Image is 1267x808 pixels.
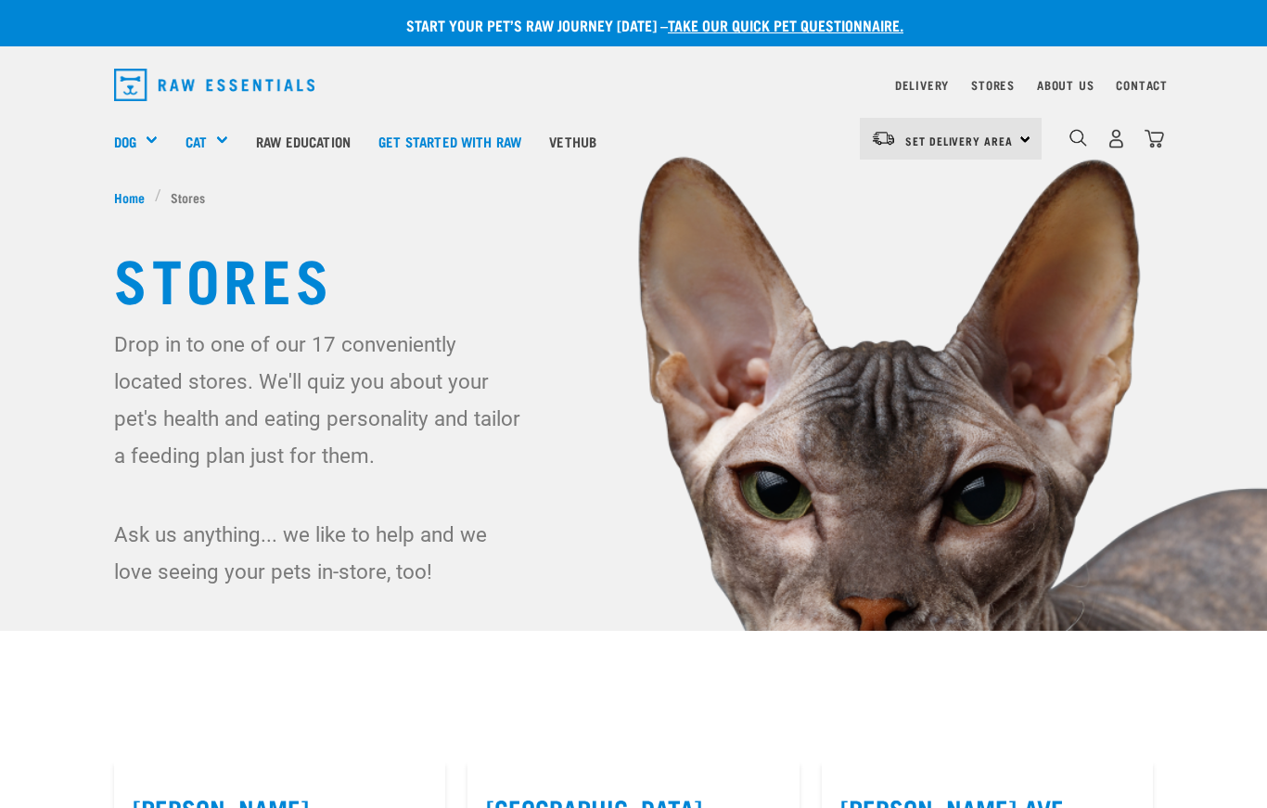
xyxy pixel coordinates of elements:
[365,104,535,178] a: Get started with Raw
[1145,129,1164,148] img: home-icon@2x.png
[114,187,155,207] a: Home
[242,104,365,178] a: Raw Education
[1116,82,1168,88] a: Contact
[1069,129,1087,147] img: home-icon-1@2x.png
[114,187,1153,207] nav: breadcrumbs
[1107,129,1126,148] img: user.png
[535,104,610,178] a: Vethub
[905,137,1013,144] span: Set Delivery Area
[114,69,314,101] img: Raw Essentials Logo
[114,326,530,474] p: Drop in to one of our 17 conveniently located stores. We'll quiz you about your pet's health and ...
[114,187,145,207] span: Home
[99,61,1168,109] nav: dropdown navigation
[114,244,1153,311] h1: Stores
[871,130,896,147] img: van-moving.png
[895,82,949,88] a: Delivery
[114,516,530,590] p: Ask us anything... we like to help and we love seeing your pets in-store, too!
[1037,82,1094,88] a: About Us
[971,82,1015,88] a: Stores
[668,20,903,29] a: take our quick pet questionnaire.
[114,131,136,152] a: Dog
[186,131,207,152] a: Cat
